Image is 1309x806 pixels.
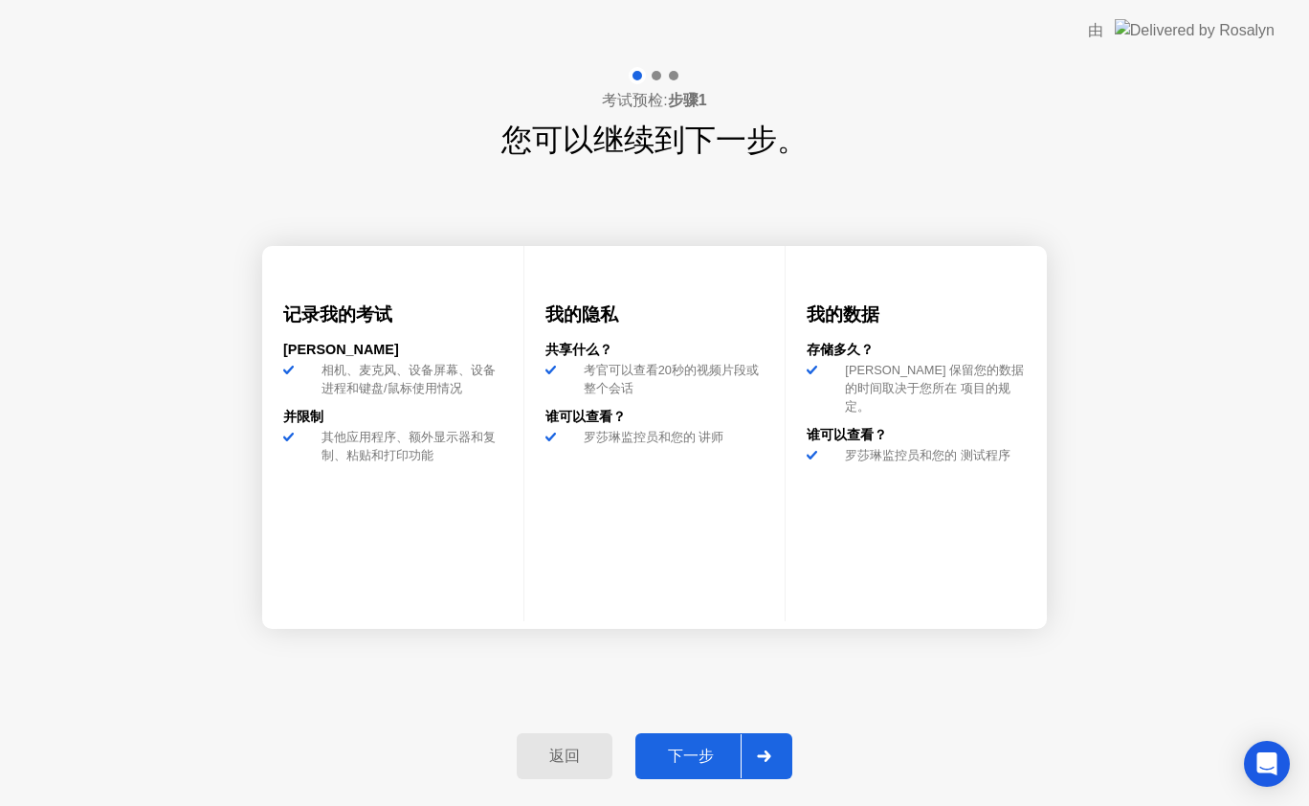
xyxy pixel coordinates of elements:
[283,302,502,328] h3: 记录我的考试
[837,446,1026,479] div: 罗莎琳监控员和您的 测试程序
[602,89,706,112] h4: 考试预检:
[668,92,707,108] b: 步骤1
[517,733,612,779] button: 返回
[283,340,502,361] div: [PERSON_NAME]
[522,747,607,767] div: 返回
[807,425,1026,446] div: 谁可以查看？
[545,302,765,328] h3: 我的隐私
[545,340,765,361] div: 共享什么？
[1115,19,1275,41] img: Delivered by Rosalyn
[283,407,502,428] div: 并限制
[576,428,765,460] div: 罗莎琳监控员和您的 讲师
[1088,19,1103,42] div: 由
[314,428,502,464] div: 其他应用程序、额外显示器和复制、粘贴和打印功能
[807,302,1026,328] h3: 我的数据
[641,747,741,767] div: 下一步
[837,361,1026,416] div: [PERSON_NAME] 保留您的数据的时间取决于您所在 项目的规定。
[635,733,792,779] button: 下一步
[807,340,1026,361] div: 存储多久？
[576,361,765,397] div: 考官可以查看20秒的视频片段或整个会话
[1244,741,1290,787] div: Open Intercom Messenger
[501,117,808,163] h1: 您可以继续到下一步。
[545,407,765,428] div: 谁可以查看？
[314,361,502,397] div: 相机、麦克风、设备屏幕、设备进程和键盘/鼠标使用情况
